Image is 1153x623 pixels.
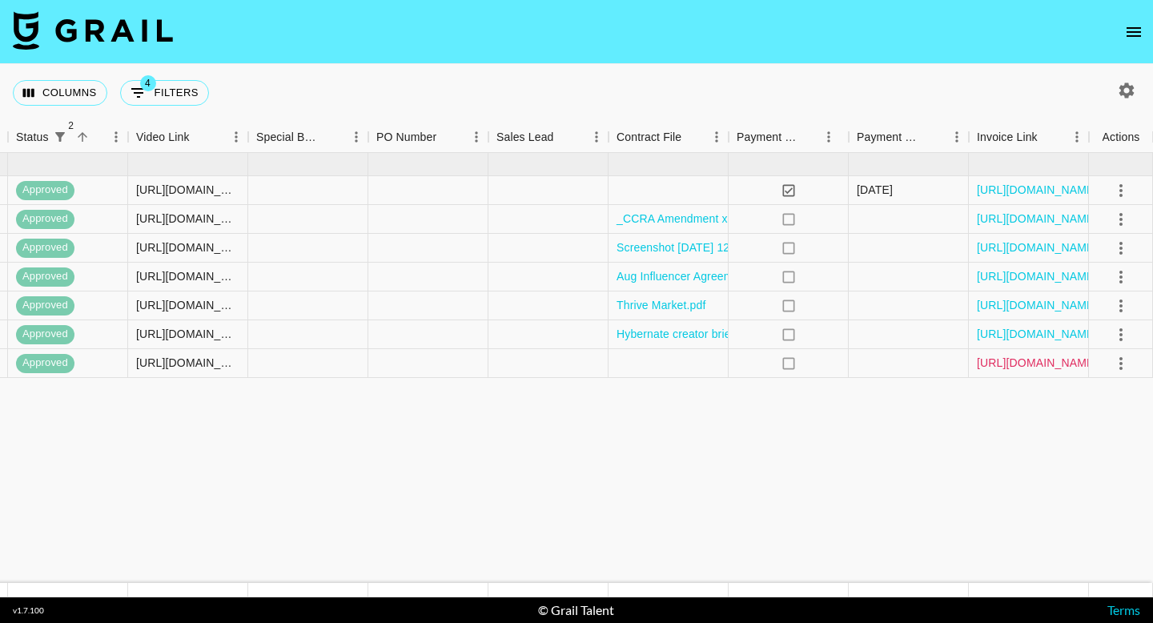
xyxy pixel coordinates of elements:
[128,122,248,153] div: Video Link
[16,298,74,313] span: approved
[945,125,969,149] button: Menu
[617,326,858,342] a: Hybernate creator brief - [PERSON_NAME].pdf
[977,239,1098,255] a: [URL][DOMAIN_NAME]
[136,211,239,227] div: https://www.instagram.com/p/DN2OepAXFoj/
[136,326,239,342] div: https://www.instagram.com/p/DNqpk7av83g/?img_index=1
[857,182,893,198] div: 8/27/2025
[977,211,1098,227] a: [URL][DOMAIN_NAME]
[1107,177,1135,204] button: select merge strategy
[1107,206,1135,233] button: select merge strategy
[857,122,922,153] div: Payment Sent Date
[705,125,729,149] button: Menu
[585,125,609,149] button: Menu
[1107,350,1135,377] button: select merge strategy
[224,125,248,149] button: Menu
[140,75,156,91] span: 4
[1107,321,1135,348] button: select merge strategy
[609,122,729,153] div: Contract File
[248,122,368,153] div: Special Booking Type
[436,126,459,148] button: Sort
[1107,263,1135,291] button: select merge strategy
[49,126,71,148] div: 2 active filters
[737,122,799,153] div: Payment Sent
[63,118,79,134] span: 2
[16,122,49,153] div: Status
[368,122,488,153] div: PO Number
[344,125,368,149] button: Menu
[16,240,74,255] span: approved
[538,602,614,618] div: © Grail Talent
[1038,126,1060,148] button: Sort
[49,126,71,148] button: Show filters
[1107,292,1135,320] button: select merge strategy
[977,268,1098,284] a: [URL][DOMAIN_NAME]
[120,80,209,106] button: Show filters
[922,126,945,148] button: Sort
[617,297,705,313] a: Thrive Market.pdf
[136,239,239,255] div: https://www.tiktok.com/@kenzieanderson15/video/7540753352490093855?lang=en
[554,126,576,148] button: Sort
[13,605,44,616] div: v 1.7.100
[322,126,344,148] button: Sort
[104,125,128,149] button: Menu
[1103,122,1140,153] div: Actions
[136,297,239,313] div: https://www.tiktok.com/@emmaseabourn/video/7543432569254071583
[16,211,74,227] span: approved
[136,268,239,284] div: https://www.instagram.com/reel/DNjjy38Ormx/?igsh=MWJoc3Rsc3Uwbmxlag%3D%3D
[1107,235,1135,262] button: select merge strategy
[617,239,802,255] a: Screenshot [DATE] 12.29.52 PM.png
[16,327,74,342] span: approved
[977,326,1098,342] a: [URL][DOMAIN_NAME]
[817,125,841,149] button: Menu
[849,122,969,153] div: Payment Sent Date
[376,122,436,153] div: PO Number
[256,122,322,153] div: Special Booking Type
[1089,122,1153,153] div: Actions
[977,122,1038,153] div: Invoice Link
[71,126,94,148] button: Sort
[8,122,128,153] div: Status
[136,182,239,198] div: https://www.tiktok.com/@sarcar_/video/7536442182954142989
[977,355,1098,371] a: [URL][DOMAIN_NAME]
[13,80,107,106] button: Select columns
[1118,16,1150,48] button: open drawer
[190,126,212,148] button: Sort
[799,126,822,148] button: Sort
[16,183,74,198] span: approved
[1065,125,1089,149] button: Menu
[617,122,681,153] div: Contract File
[1107,602,1140,617] a: Terms
[16,269,74,284] span: approved
[136,122,190,153] div: Video Link
[617,211,1075,227] a: _CCRA Amendment x Blue Lizard Paid Usage Opportunity xsarcar_ x Summer wave 2.pdf
[681,126,704,148] button: Sort
[136,355,239,371] div: https://www.tiktok.com/@.valeriacenteno/video/7543087756994465055
[977,297,1098,313] a: [URL][DOMAIN_NAME]
[496,122,554,153] div: Sales Lead
[969,122,1089,153] div: Invoice Link
[488,122,609,153] div: Sales Lead
[16,356,74,371] span: approved
[464,125,488,149] button: Menu
[13,11,173,50] img: Grail Talent
[729,122,849,153] div: Payment Sent
[617,268,911,284] a: Aug Influencer Agreement - [PERSON_NAME], Grail.docx
[977,182,1098,198] a: [URL][DOMAIN_NAME]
